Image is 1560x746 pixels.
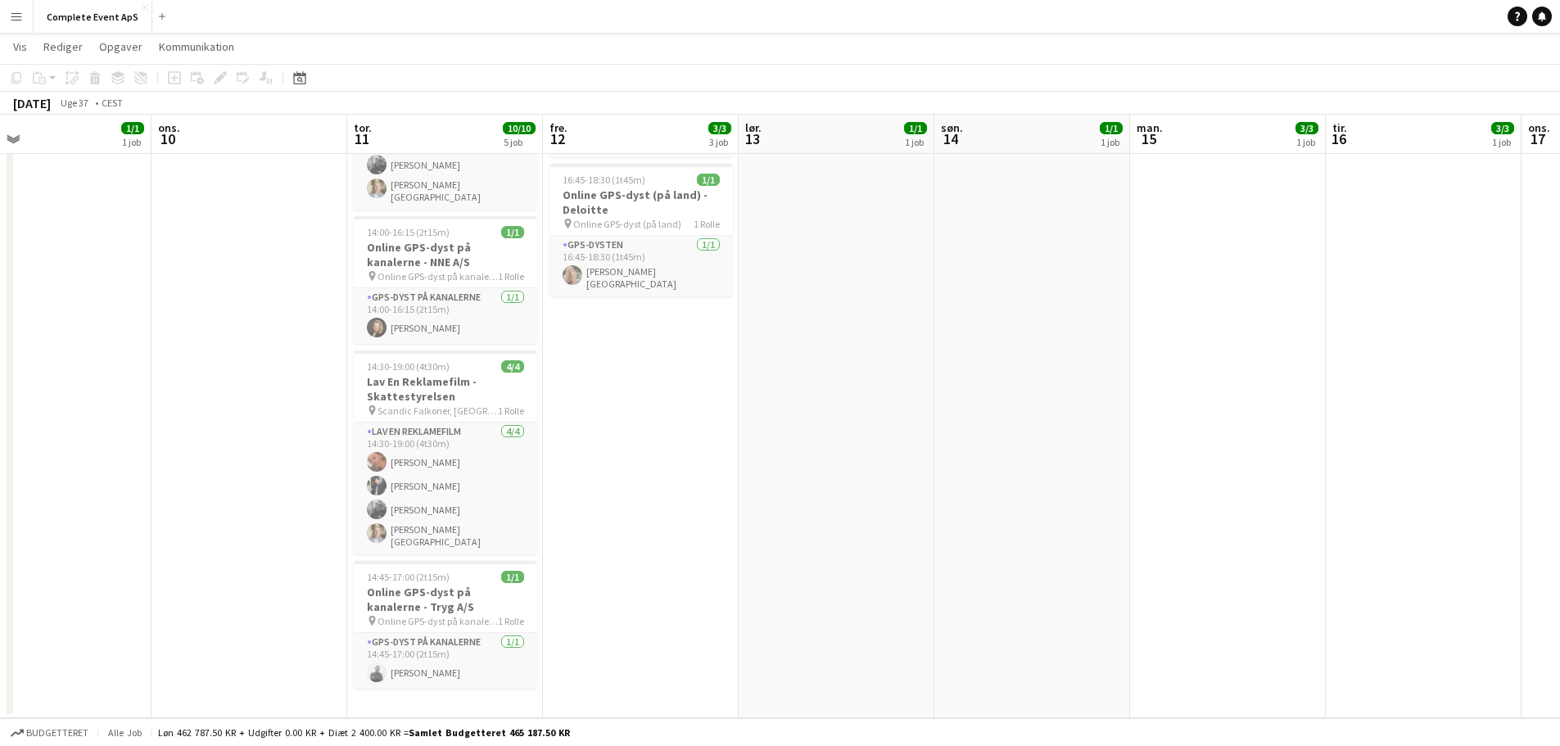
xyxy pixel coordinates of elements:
a: Opgaver [93,36,149,57]
button: Budgetteret [8,724,91,742]
span: tir. [1332,120,1347,135]
span: Budgetteret [26,727,88,739]
span: 4/4 [501,360,524,373]
span: 1/1 [697,174,720,186]
button: Complete Event ApS [34,1,152,33]
span: tor. [354,120,372,135]
span: 1 Rolle [694,218,720,230]
h3: Lav En Reklamefilm - Skattestyrelsen [354,374,537,404]
span: Alle job [105,726,144,739]
span: 12 [547,129,567,148]
div: Løn 462 787.50 KR + Udgifter 0.00 KR + Diæt 2 400.00 KR = [158,726,570,739]
div: [DATE] [13,95,51,111]
span: Online GPS-dyst på kanalerne [378,615,498,627]
span: Opgaver [99,39,142,54]
span: 15 [1134,129,1163,148]
span: 1/1 [501,571,524,583]
span: 14:45-17:00 (2t15m) [367,571,450,583]
h3: Online GPS-dyst på kanalerne - NNE A/S [354,240,537,269]
div: 1 job [905,136,926,148]
span: 1/1 [1100,122,1123,134]
app-card-role: GPS-dysten1/116:45-18:30 (1t45m)[PERSON_NAME][GEOGRAPHIC_DATA] [549,236,733,296]
span: Kommunikation [159,39,234,54]
span: 16 [1330,129,1347,148]
span: 10/10 [503,122,536,134]
span: 1 Rolle [498,615,524,627]
span: Uge 37 [54,97,95,109]
span: søn. [941,120,963,135]
span: 14:00-16:15 (2t15m) [367,226,450,238]
div: 1 job [1492,136,1513,148]
span: 10 [156,129,180,148]
h3: Online GPS-dyst på kanalerne - Tryg A/S [354,585,537,614]
span: ons. [158,120,180,135]
div: CEST [102,97,123,109]
app-card-role: GPS-dyst på kanalerne1/114:45-17:00 (2t15m)[PERSON_NAME] [354,633,537,689]
span: 13 [743,129,762,148]
span: Online GPS-dyst på kanalerne [378,270,498,283]
app-job-card: 16:45-18:30 (1t45m)1/1Online GPS-dyst (på land) - Deloitte Online GPS-dyst (på land)1 RolleGPS-dy... [549,164,733,296]
span: 1 Rolle [498,405,524,417]
span: 1/1 [501,226,524,238]
span: 1/1 [121,122,144,134]
span: 1 Rolle [498,270,524,283]
span: fre. [549,120,567,135]
div: 1 job [122,136,143,148]
span: 14 [938,129,963,148]
span: Rediger [43,39,83,54]
span: Online GPS-dyst (på land) [573,218,681,230]
span: lør. [745,120,762,135]
span: ons. [1528,120,1550,135]
span: 17 [1526,129,1550,148]
a: Kommunikation [152,36,241,57]
h3: Online GPS-dyst (på land) - Deloitte [549,188,733,217]
a: Rediger [37,36,89,57]
span: 1/1 [904,122,927,134]
span: Samlet budgetteret 465 187.50 KR [409,726,570,739]
app-card-role: Lav En Reklamefilm4/414:30-19:00 (4t30m)[PERSON_NAME][PERSON_NAME][PERSON_NAME][PERSON_NAME][GEOG... [354,423,537,554]
div: 1 job [1101,136,1122,148]
span: 11 [351,129,372,148]
span: Vis [13,39,27,54]
span: Scandic Falkoner, [GEOGRAPHIC_DATA] [378,405,498,417]
div: 1 job [1296,136,1318,148]
span: 3/3 [708,122,731,134]
div: 5 job [504,136,535,148]
span: 3/3 [1491,122,1514,134]
a: Vis [7,36,34,57]
div: 3 job [709,136,730,148]
app-job-card: 14:45-17:00 (2t15m)1/1Online GPS-dyst på kanalerne - Tryg A/S Online GPS-dyst på kanalerne1 Rolle... [354,561,537,689]
app-job-card: 14:30-19:00 (4t30m)4/4Lav En Reklamefilm - Skattestyrelsen Scandic Falkoner, [GEOGRAPHIC_DATA]1 R... [354,350,537,554]
span: 16:45-18:30 (1t45m) [563,174,645,186]
app-job-card: 14:00-16:15 (2t15m)1/1Online GPS-dyst på kanalerne - NNE A/S Online GPS-dyst på kanalerne1 RolleG... [354,216,537,344]
span: 3/3 [1295,122,1318,134]
app-card-role: Fjernstyret Racerbil - indendørs2/210:30-14:00 (3t30m)[PERSON_NAME][PERSON_NAME][GEOGRAPHIC_DATA] [354,125,537,210]
span: man. [1137,120,1163,135]
span: 14:30-19:00 (4t30m) [367,360,450,373]
app-card-role: GPS-dyst på kanalerne1/114:00-16:15 (2t15m)[PERSON_NAME] [354,288,537,344]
